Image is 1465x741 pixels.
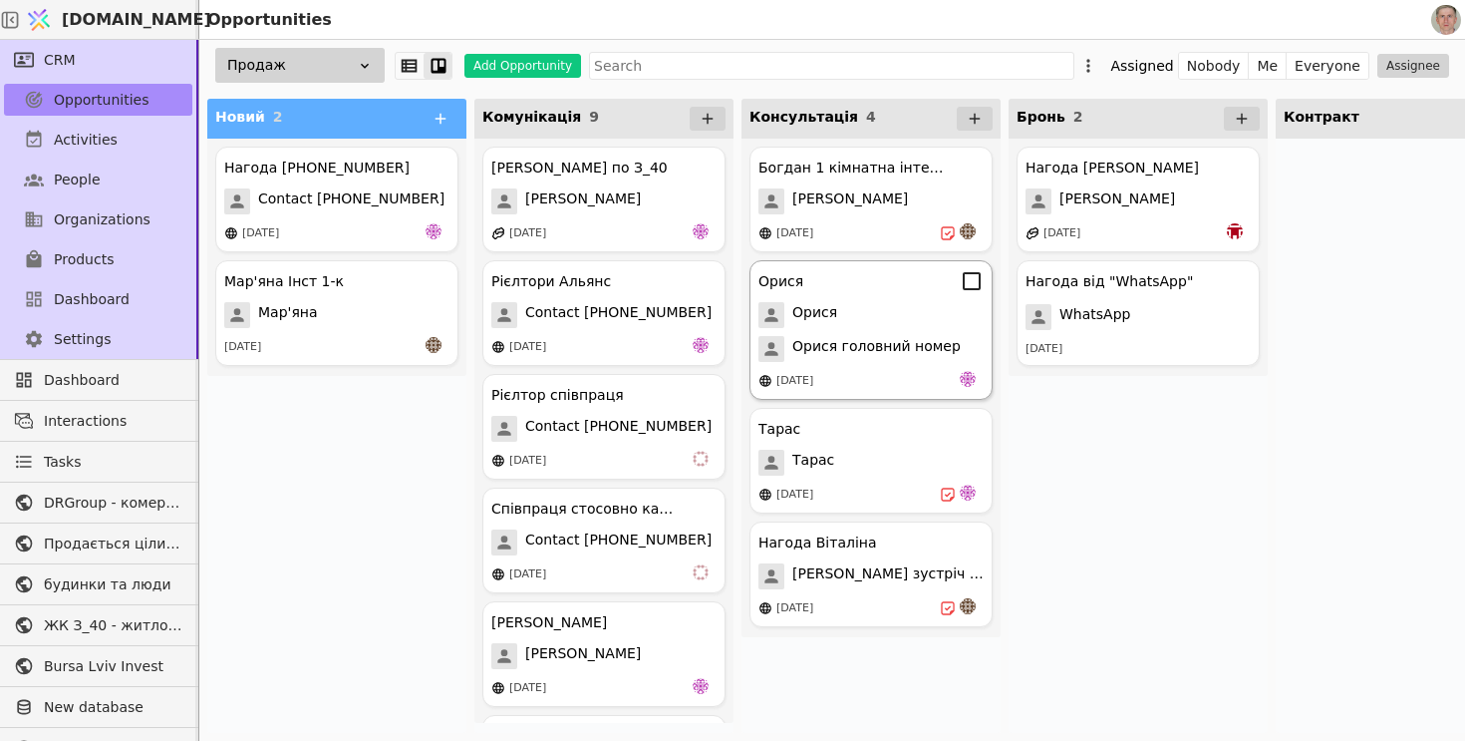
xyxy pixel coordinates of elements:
button: Assignee [1377,54,1449,78]
div: [PERSON_NAME] по З_40[PERSON_NAME][DATE]de [482,147,726,252]
div: Нагода від "WhatsApp" [1025,271,1193,292]
div: [DATE] [509,566,546,583]
span: [PERSON_NAME] зустріч 13.08 [792,563,984,589]
span: Contact [PHONE_NUMBER] [525,530,712,556]
span: Settings [54,329,111,350]
span: CRM [44,50,76,71]
h2: Opportunities [199,8,332,32]
span: Орися [792,302,837,328]
div: [PERSON_NAME] [491,612,607,633]
div: [DATE] [509,453,546,470]
img: de [960,485,976,501]
div: Мар'яна Інст 1-к [224,271,344,292]
div: Нагода Віталіна [758,533,877,554]
div: [DATE] [776,373,813,390]
a: New database [4,691,192,723]
button: Everyone [1287,52,1368,80]
div: [DATE] [509,225,546,242]
a: будинки та люди [4,568,192,600]
a: Organizations [4,203,192,235]
div: Тарас [758,419,800,440]
img: de [960,371,976,387]
span: Organizations [54,209,150,230]
span: будинки та люди [44,574,182,595]
div: Assigned [1110,52,1173,80]
div: Рієлтор співпраця [491,385,624,406]
span: Opportunities [54,90,149,111]
div: Нагода [PERSON_NAME] [1025,158,1199,179]
div: Нагода Віталіна[PERSON_NAME] зустріч 13.08[DATE]an [749,522,993,627]
img: an [426,337,441,353]
a: [DOMAIN_NAME] [20,1,199,39]
span: 4 [866,109,876,125]
div: Співпраця стосовно канцеляріїContact [PHONE_NUMBER][DATE]vi [482,488,726,593]
span: Contact [PHONE_NUMBER] [258,188,444,214]
a: Products [4,243,192,275]
button: Nobody [1179,52,1250,80]
span: Контракт [1284,109,1359,125]
span: Мар'яна [258,302,318,328]
div: Мар'яна Інст 1-кМар'яна[DATE]an [215,260,458,366]
span: 9 [589,109,599,125]
img: online-store.svg [491,681,505,695]
div: [DATE] [1043,225,1080,242]
img: de [693,337,709,353]
img: online-store.svg [758,226,772,240]
a: Продається цілий будинок [PERSON_NAME] нерухомість [4,528,192,559]
a: DRGroup - комерційна нерухоомість [4,487,192,519]
img: vi [693,564,709,580]
div: [PERSON_NAME][PERSON_NAME][DATE]de [482,601,726,707]
span: Products [54,249,114,270]
a: People [4,164,192,195]
img: online-store.svg [224,226,238,240]
a: CRM [4,44,192,76]
span: People [54,170,101,190]
span: Новий [215,109,265,125]
img: affiliate-program.svg [491,226,505,240]
div: Богдан 1 кімнатна інтерес[PERSON_NAME][DATE]an [749,147,993,252]
span: Bursa Lviv Invest [44,656,182,677]
input: Search [589,52,1074,80]
img: online-store.svg [491,567,505,581]
span: Contact [PHONE_NUMBER] [525,416,712,442]
button: Me [1249,52,1287,80]
span: Dashboard [44,370,182,391]
span: [PERSON_NAME] [792,188,908,214]
span: 2 [1073,109,1083,125]
a: Bursa Lviv Invest [4,650,192,682]
a: Tasks [4,446,192,478]
div: Продаж [215,48,385,83]
div: [DATE] [1025,341,1062,358]
img: 1560949290925-CROPPED-IMG_0201-2-.jpg [1431,5,1461,35]
a: Dashboard [4,283,192,315]
a: ЖК З_40 - житлова та комерційна нерухомість класу Преміум [4,609,192,641]
span: Activities [54,130,118,151]
div: Рієлтор співпрацяContact [PHONE_NUMBER][DATE]vi [482,374,726,480]
div: Нагода [PHONE_NUMBER]Contact [PHONE_NUMBER][DATE]de [215,147,458,252]
img: online-store.svg [491,340,505,354]
div: Нагода [PHONE_NUMBER] [224,158,410,179]
span: [PERSON_NAME] [1059,188,1175,214]
a: Settings [4,323,192,355]
span: Contact [PHONE_NUMBER] [525,302,712,328]
span: Бронь [1017,109,1065,125]
span: Орися головний номер [792,336,961,362]
img: bo [1227,223,1243,239]
span: Tasks [44,452,82,473]
a: Opportunities [4,84,192,116]
div: Рієлтори АльянсContact [PHONE_NUMBER][DATE]de [482,260,726,366]
span: New database [44,697,182,718]
img: de [693,223,709,239]
a: Interactions [4,405,192,437]
div: Богдан 1 кімнатна інтерес [758,158,948,179]
div: [DATE] [776,225,813,242]
span: DRGroup - комерційна нерухоомість [44,493,182,514]
img: de [693,678,709,694]
div: Співпраця стосовно канцелярії [491,499,681,520]
div: ТарасТарас[DATE]de [749,408,993,514]
span: Консультація [749,109,858,125]
span: ЖК З_40 - житлова та комерційна нерухомість класу Преміум [44,615,182,636]
img: vi [693,451,709,467]
img: online-store.svg [758,488,772,502]
div: Нагода [PERSON_NAME][PERSON_NAME][DATE]bo [1017,147,1260,252]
